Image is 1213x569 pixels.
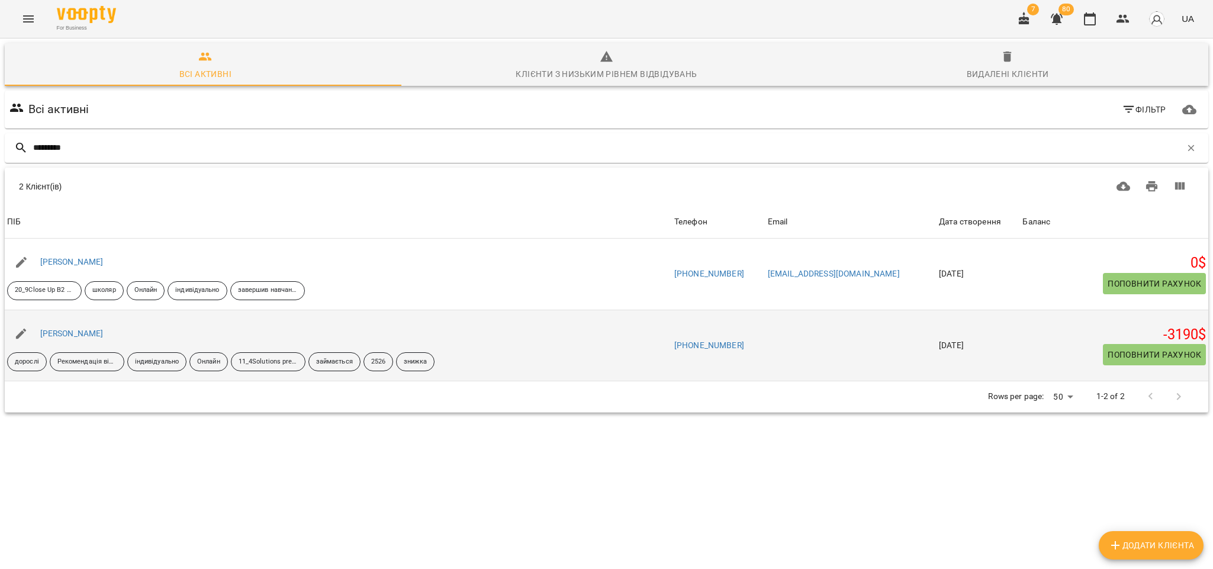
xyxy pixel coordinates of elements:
div: Онлайн [189,352,228,371]
span: 7 [1027,4,1039,15]
div: Онлайн [127,281,165,300]
div: 2526 [363,352,393,371]
div: займається [308,352,361,371]
p: школяр [92,285,116,295]
div: Клієнти з низьким рівнем відвідувань [516,67,697,81]
a: [PERSON_NAME] [40,329,104,338]
span: Поповнити рахунок [1108,348,1201,362]
div: дорослі [7,352,47,371]
span: 80 [1058,4,1074,15]
button: Поповнити рахунок [1103,344,1206,365]
p: завершив навчання [238,285,297,295]
button: Menu [14,5,43,33]
p: займається [316,357,353,367]
div: Sort [1022,215,1050,229]
span: Дата створення [939,215,1018,229]
div: 11_4Solutions pre-int comparativessuperlatives [231,352,305,371]
h5: 0 $ [1022,254,1206,272]
div: знижка [396,352,435,371]
a: [PHONE_NUMBER] [674,340,744,350]
img: Voopty Logo [57,6,116,23]
div: Sort [939,215,1001,229]
div: Sort [768,215,788,229]
p: Онлайн [134,285,157,295]
span: For Business [57,24,116,32]
span: Email [768,215,934,229]
div: 20_9Close Up B2 Relative Clauses [7,281,82,300]
p: індивідуально [135,357,179,367]
button: Вигляд колонок [1166,172,1194,201]
span: Баланс [1022,215,1206,229]
td: [DATE] [937,239,1021,310]
div: Всі активні [179,67,231,81]
button: Поповнити рахунок [1103,273,1206,294]
span: Телефон [674,215,763,229]
a: [PHONE_NUMBER] [674,269,744,278]
div: завершив навчання [230,281,305,300]
p: 1-2 of 2 [1096,391,1125,403]
img: avatar_s.png [1148,11,1165,27]
div: Sort [674,215,707,229]
button: Друк [1138,172,1166,201]
p: Рекомендація від друзів знайомих тощо [57,357,117,367]
p: 11_4Solutions pre-int comparativessuperlatives [239,357,298,367]
h5: -3190 $ [1022,326,1206,344]
p: Rows per page: [988,391,1044,403]
p: знижка [404,357,427,367]
span: UA [1182,12,1194,25]
div: 50 [1048,388,1077,406]
p: Онлайн [197,357,220,367]
p: дорослі [15,357,39,367]
span: ПІБ [7,215,670,229]
div: Рекомендація від друзів знайомих тощо [50,352,124,371]
button: Фільтр [1117,99,1171,120]
p: 20_9Close Up B2 Relative Clauses [15,285,74,295]
div: Email [768,215,788,229]
div: Sort [7,215,21,229]
span: Фільтр [1122,102,1166,117]
button: UA [1177,8,1199,30]
td: [DATE] [937,310,1021,381]
p: 2526 [371,357,385,367]
button: Завантажити CSV [1109,172,1138,201]
div: індивідуально [168,281,227,300]
h6: Всі активні [28,100,89,118]
p: індивідуально [175,285,219,295]
span: Поповнити рахунок [1108,277,1201,291]
div: Телефон [674,215,707,229]
div: Дата створення [939,215,1001,229]
a: [EMAIL_ADDRESS][DOMAIN_NAME] [768,269,900,278]
div: школяр [85,281,124,300]
div: Баланс [1022,215,1050,229]
div: Видалені клієнти [967,67,1049,81]
div: Table Toolbar [5,168,1208,205]
div: індивідуально [127,352,186,371]
a: [PERSON_NAME] [40,257,104,266]
div: 2 Клієнт(ів) [19,181,585,192]
div: ПІБ [7,215,21,229]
